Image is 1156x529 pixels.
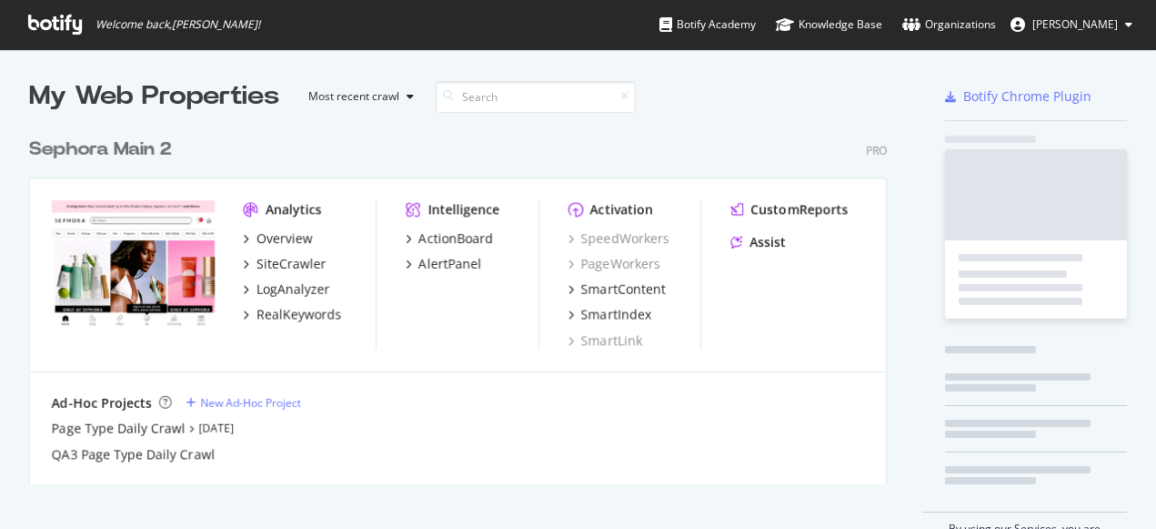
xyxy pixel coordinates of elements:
a: SmartLink [568,331,642,350]
div: grid [29,115,901,484]
div: RealKeywords [256,306,342,324]
div: New Ad-Hoc Project [200,395,301,411]
div: Sephora Main 2 [29,137,172,163]
div: Overview [256,229,313,248]
span: Alexandra Fletcher [1032,16,1118,32]
button: Most recent crawl [294,82,421,111]
div: SmartContent [581,280,666,299]
a: SmartContent [568,280,666,299]
div: Ad-Hoc Projects [52,394,152,412]
input: Search [436,81,636,113]
div: Assist [749,233,786,251]
div: CustomReports [750,200,848,219]
a: SpeedWorkers [568,229,669,248]
a: CustomReports [730,200,848,219]
div: ActionBoard [418,229,493,248]
div: SmartIndex [581,306,651,324]
div: My Web Properties [29,78,279,115]
div: AlertPanel [418,255,481,273]
div: Intelligence [427,200,499,219]
div: Knowledge Base [776,15,882,34]
a: New Ad-Hoc Project [186,395,301,411]
a: Sephora Main 2 [29,137,179,163]
div: Analytics [266,200,322,219]
a: [DATE] [198,421,234,436]
a: Botify Chrome Plugin [945,87,1091,106]
a: Overview [244,229,313,248]
div: Botify Chrome Plugin [963,87,1091,106]
img: www.sephora.com [52,200,215,331]
div: Pro [866,143,887,158]
div: Activation [590,200,653,219]
div: SiteCrawler [256,255,327,273]
a: RealKeywords [244,306,342,324]
div: Organizations [902,15,996,34]
a: AlertPanel [406,255,481,273]
button: [PERSON_NAME] [996,10,1147,39]
div: Most recent crawl [308,91,399,102]
span: Welcome back, [PERSON_NAME] ! [95,17,260,32]
a: SiteCrawler [244,255,327,273]
a: Page Type Daily Crawl [52,420,186,438]
a: Assist [730,233,786,251]
div: Botify Academy [659,15,756,34]
div: LogAnalyzer [256,280,330,299]
a: PageWorkers [568,255,660,273]
a: QA3 Page Type Daily Crawl [52,445,215,463]
a: ActionBoard [406,229,493,248]
a: LogAnalyzer [244,280,330,299]
a: SmartIndex [568,306,651,324]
